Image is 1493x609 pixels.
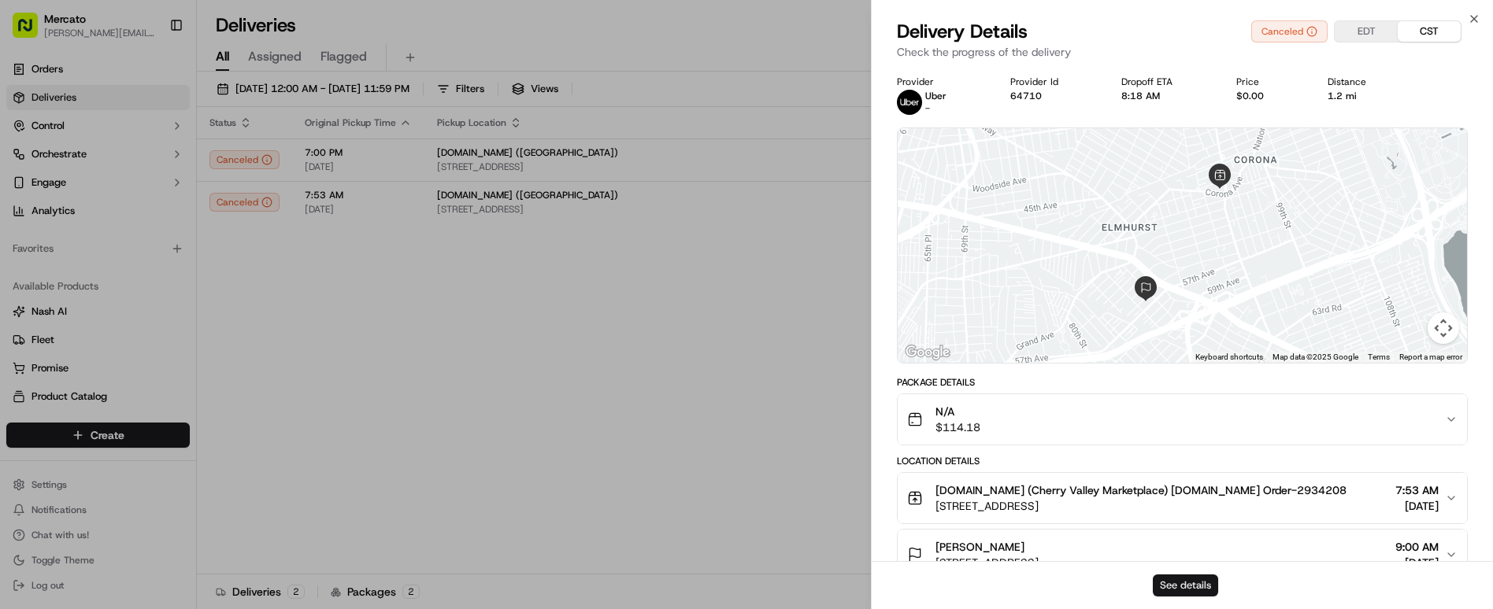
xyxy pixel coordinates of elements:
[1398,21,1461,42] button: CST
[127,159,259,187] a: 💻API Documentation
[925,102,930,115] span: -
[1399,352,1462,361] a: Report a map error
[1395,482,1439,498] span: 7:53 AM
[111,203,191,216] a: Powered byPylon
[41,39,283,55] input: Got a question? Start typing here...
[268,92,287,111] button: Start new chat
[935,482,1347,498] span: [DOMAIN_NAME] (Cherry Valley Marketplace) [DOMAIN_NAME] Order-2934208
[149,165,253,181] span: API Documentation
[935,555,1039,570] span: [STREET_ADDRESS]
[925,90,947,102] p: Uber
[16,167,28,179] div: 📗
[935,419,980,435] span: $114.18
[157,204,191,216] span: Pylon
[1328,90,1405,102] div: 1.2 mi
[1395,498,1439,514] span: [DATE]
[898,473,1467,523] button: [DOMAIN_NAME] (Cherry Valley Marketplace) [DOMAIN_NAME] Order-2934208[STREET_ADDRESS]7:53 AM[DATE]
[897,90,922,115] img: uber-new-logo.jpeg
[1328,76,1405,88] div: Distance
[902,342,954,363] img: Google
[902,342,954,363] a: Open this area in Google Maps (opens a new window)
[54,103,199,116] div: We're available if you need us!
[935,404,980,419] span: N/A
[16,87,44,116] img: 1736555255976-a54dd68f-1ca7-489b-9aae-adbdc363a1c4
[31,165,120,181] span: Knowledge Base
[1428,312,1459,344] button: Map camera controls
[935,498,1347,514] span: [STREET_ADDRESS]
[1395,555,1439,570] span: [DATE]
[1335,21,1398,42] button: EDT
[1121,90,1211,102] div: 8:18 AM
[897,376,1468,389] div: Package Details
[9,159,127,187] a: 📗Knowledge Base
[935,539,1024,555] span: [PERSON_NAME]
[1236,90,1302,102] div: $0.00
[1368,352,1390,361] a: Terms (opens in new tab)
[1121,76,1211,88] div: Dropoff ETA
[1010,90,1042,102] button: 64710
[1236,76,1302,88] div: Price
[898,394,1467,445] button: N/A$114.18
[1251,20,1328,42] button: Canceled
[133,167,146,179] div: 💻
[897,76,985,88] div: Provider
[1010,76,1097,88] div: Provider Id
[897,44,1468,60] p: Check the progress of the delivery
[54,87,258,103] div: Start new chat
[1195,352,1263,363] button: Keyboard shortcuts
[897,19,1028,44] span: Delivery Details
[1273,352,1358,361] span: Map data ©2025 Google
[1153,574,1218,596] button: See details
[898,530,1467,580] button: [PERSON_NAME][STREET_ADDRESS]9:00 AM[DATE]
[1395,539,1439,555] span: 9:00 AM
[897,455,1468,467] div: Location Details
